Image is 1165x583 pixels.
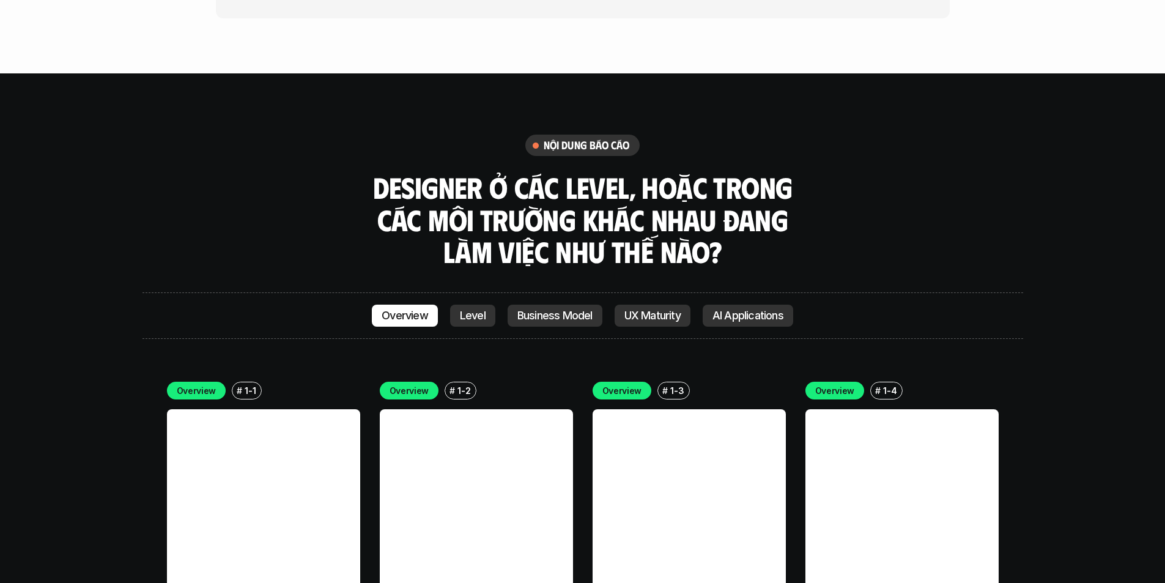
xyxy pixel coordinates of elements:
p: Overview [177,384,216,397]
h6: # [662,386,668,395]
p: 1-4 [883,384,897,397]
p: AI Applications [712,310,783,322]
h6: # [449,386,455,395]
p: UX Maturity [624,310,681,322]
a: Business Model [508,305,602,327]
p: Business Model [517,310,593,322]
p: 1-2 [457,384,470,397]
a: Overview [372,305,438,327]
h6: nội dung báo cáo [544,138,630,152]
h3: Designer ở các level, hoặc trong các môi trường khác nhau đang làm việc như thế nào? [369,171,797,268]
p: Overview [602,384,642,397]
a: Level [450,305,495,327]
h6: # [237,386,242,395]
p: 1-3 [670,384,684,397]
p: Level [460,310,486,322]
p: Overview [382,310,428,322]
p: Overview [390,384,429,397]
a: UX Maturity [615,305,690,327]
p: Overview [815,384,855,397]
h6: # [875,386,881,395]
p: 1-1 [245,384,256,397]
a: AI Applications [703,305,793,327]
